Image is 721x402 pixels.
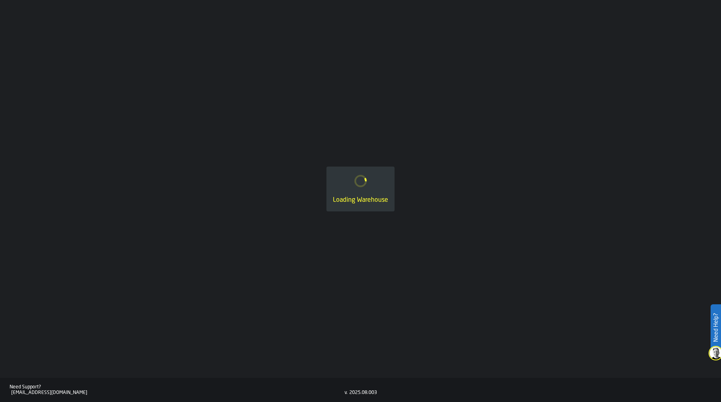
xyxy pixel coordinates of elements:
[349,390,377,396] div: 2025.08.003
[711,305,720,350] label: Need Help?
[10,384,344,390] div: Need Support?
[344,390,348,396] div: v.
[11,390,344,396] div: [EMAIL_ADDRESS][DOMAIN_NAME]
[10,384,344,396] a: Need Support?[EMAIL_ADDRESS][DOMAIN_NAME]
[333,195,388,205] div: Loading Warehouse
